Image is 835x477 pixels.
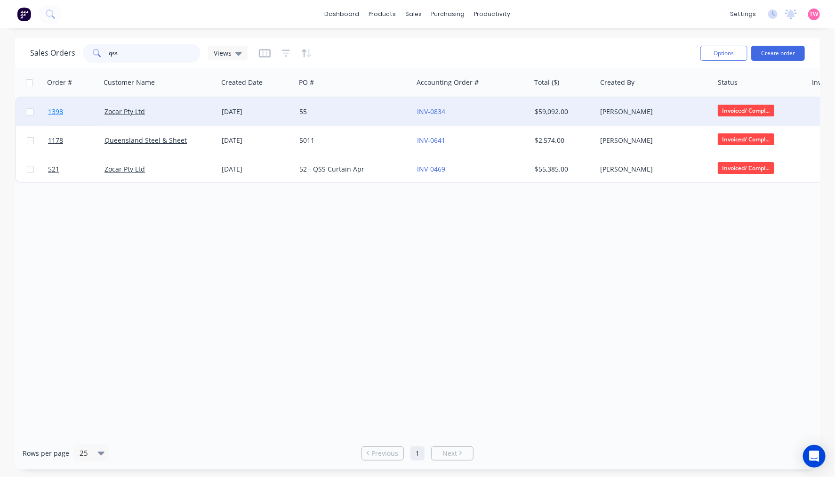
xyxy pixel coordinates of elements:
input: Search... [109,44,201,63]
a: 1178 [48,126,104,155]
div: Created Date [221,78,263,87]
a: 521 [48,155,104,183]
span: TW [810,10,819,18]
div: Status [718,78,738,87]
a: Zocar Pty Ltd [104,164,145,173]
a: INV-0834 [417,107,445,116]
div: [PERSON_NAME] [601,164,705,174]
span: Views [214,48,232,58]
div: Customer Name [104,78,155,87]
span: Invoiced/ Compl... [718,133,774,145]
span: Rows per page [23,449,69,458]
ul: Pagination [358,446,477,461]
div: Open Intercom Messenger [803,445,826,468]
a: Page 1 is your current page [410,446,425,461]
div: 5011 [300,136,404,145]
span: Next [442,449,457,458]
a: dashboard [320,7,364,21]
div: purchasing [427,7,470,21]
button: Options [700,46,747,61]
div: settings [725,7,761,21]
div: Created By [600,78,634,87]
img: Factory [17,7,31,21]
div: [DATE] [222,107,292,116]
span: 1398 [48,107,63,116]
span: Previous [372,449,399,458]
a: Zocar Pty Ltd [104,107,145,116]
div: productivity [470,7,515,21]
span: Invoiced/ Compl... [718,162,774,174]
h1: Sales Orders [30,49,75,58]
span: Invoiced/ Compl... [718,105,774,116]
a: Next page [432,449,473,458]
span: 1178 [48,136,63,145]
div: Order # [47,78,72,87]
div: [PERSON_NAME] [601,107,705,116]
span: 521 [48,164,59,174]
div: Accounting Order # [417,78,479,87]
div: sales [401,7,427,21]
div: $55,385.00 [535,164,590,174]
div: [DATE] [222,164,292,174]
button: Create order [751,46,805,61]
div: PO # [299,78,314,87]
a: INV-0641 [417,136,445,145]
div: $2,574.00 [535,136,590,145]
div: products [364,7,401,21]
div: Total ($) [534,78,559,87]
div: [DATE] [222,136,292,145]
a: Previous page [362,449,403,458]
a: INV-0469 [417,164,445,173]
div: [PERSON_NAME] [601,136,705,145]
div: 55 [300,107,404,116]
div: $59,092.00 [535,107,590,116]
a: Queensland Steel & Sheet [104,136,187,145]
div: 52 - QSS Curtain Apr [300,164,404,174]
a: 1398 [48,98,104,126]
